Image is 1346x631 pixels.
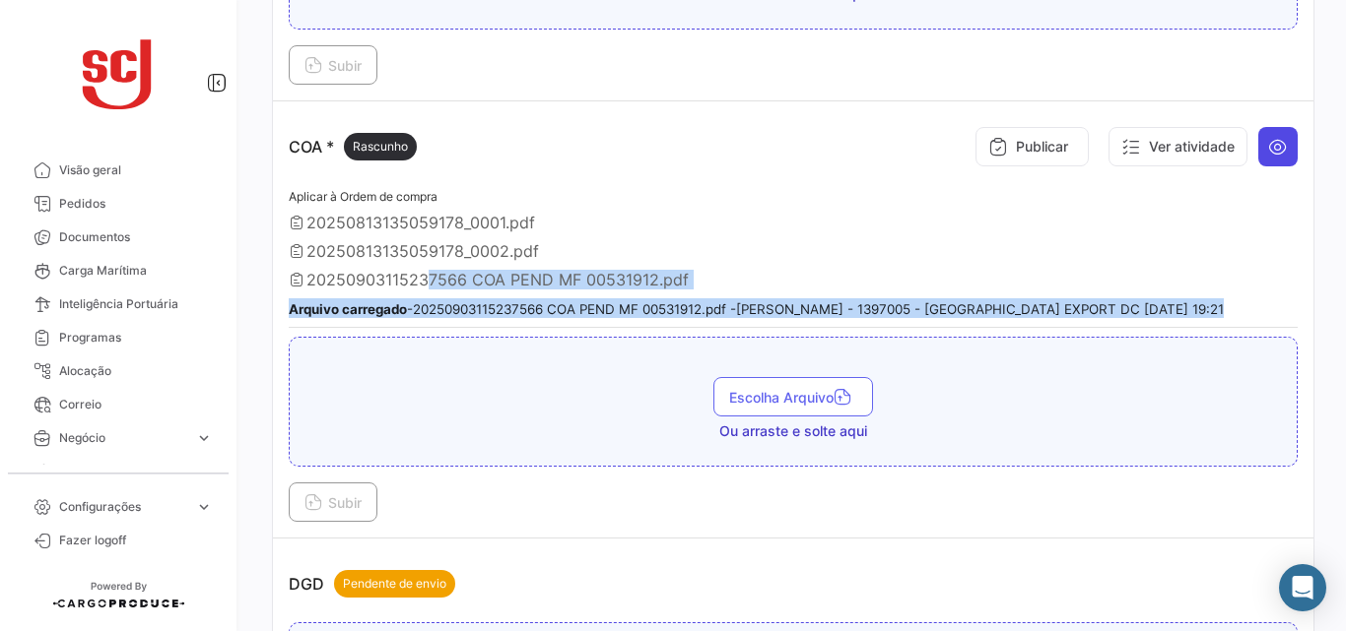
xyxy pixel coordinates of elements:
a: Pedidos [16,187,221,221]
span: Estatística [59,463,187,480]
span: Inteligência Portuária [59,295,213,313]
p: COA * [289,133,417,160]
button: Ver atividade [1109,127,1247,166]
span: expand_more [195,463,213,480]
span: Rascunho [353,138,408,156]
button: Escolha Arquivo [713,377,873,416]
span: Correio [59,396,213,413]
span: Subir [304,494,362,511]
span: 20250813135059178_0001.pdf [306,213,535,232]
a: Correio [16,388,221,421]
button: Subir [289,482,377,522]
span: Visão geral [59,161,213,179]
div: Abrir Intercom Messenger [1279,564,1326,611]
span: Programas [59,329,213,347]
span: Escolha Arquivo [729,389,857,406]
img: scj_logo1.svg [69,24,168,122]
button: Publicar [976,127,1089,166]
span: Pedidos [59,195,213,213]
span: 20250903115237566 COA PEND MF 00531912.pdf [306,270,689,289]
span: Carga Marítima [59,262,213,280]
span: 20250813135059178_0002.pdf [306,241,539,261]
small: - 20250903115237566 COA PEND MF 00531912.pdf - [PERSON_NAME] - 1397005 - [GEOGRAPHIC_DATA] EXPORT... [289,301,1224,317]
span: Configurações [59,498,187,516]
span: Subir [304,57,362,74]
span: Documentos [59,228,213,246]
a: Inteligência Portuária [16,287,221,321]
span: Alocação [59,362,213,380]
a: Programas [16,321,221,354]
a: Carga Marítima [16,254,221,287]
a: Visão geral [16,154,221,187]
a: Documentos [16,221,221,254]
span: expand_more [195,429,213,447]
span: Fazer logoff [59,532,213,549]
span: Aplicar à Ordem de compra [289,189,437,204]
span: Ou arraste e solte aqui [719,421,867,441]
b: Arquivo carregado [289,301,407,317]
a: Alocação [16,354,221,388]
button: Subir [289,45,377,85]
span: Negócio [59,429,187,447]
span: expand_more [195,498,213,516]
span: Pendente de envio [343,575,446,593]
p: DGD [289,570,455,598]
